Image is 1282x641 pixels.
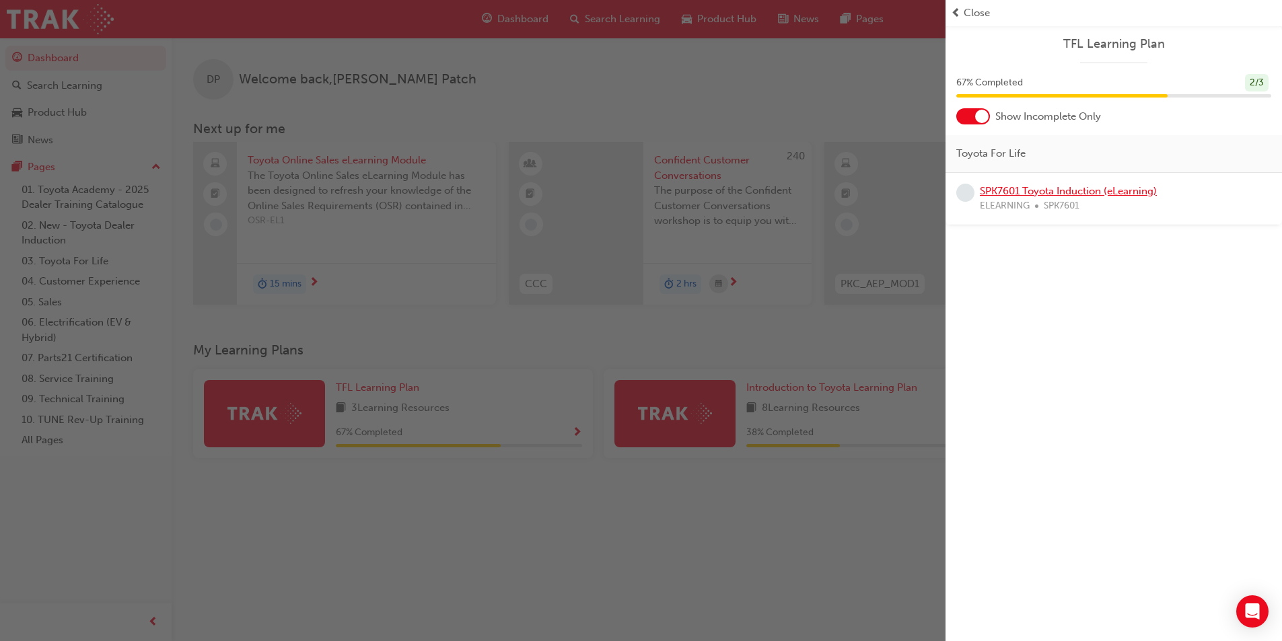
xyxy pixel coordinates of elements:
[995,109,1101,124] span: Show Incomplete Only
[956,146,1026,161] span: Toyota For Life
[1044,198,1079,214] span: SPK7601
[1245,74,1269,92] div: 2 / 3
[956,36,1271,52] a: TFL Learning Plan
[1236,595,1269,628] div: Open Intercom Messenger
[951,5,1277,21] button: prev-iconClose
[951,5,961,21] span: prev-icon
[980,185,1157,197] a: SPK7601 Toyota Induction (eLearning)
[956,184,974,202] span: learningRecordVerb_NONE-icon
[956,75,1023,91] span: 67 % Completed
[980,198,1030,214] span: ELEARNING
[964,5,990,21] span: Close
